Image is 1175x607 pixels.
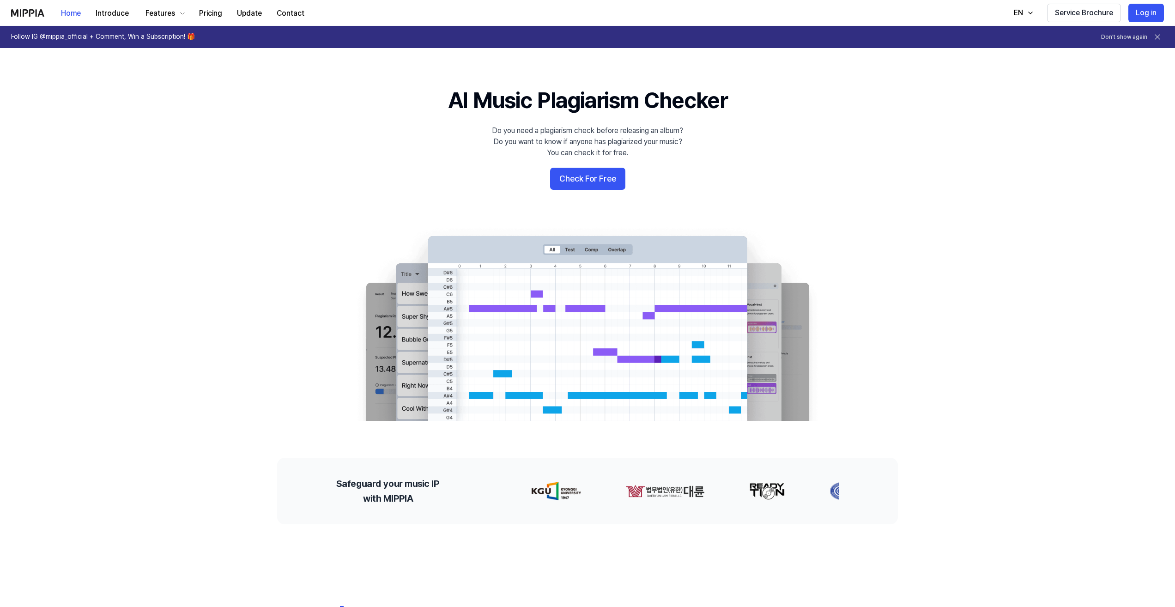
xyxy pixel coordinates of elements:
div: Do you need a plagiarism check before releasing an album? Do you want to know if anyone has plagi... [492,125,683,158]
a: Update [230,0,269,26]
h1: Follow IG @mippia_official + Comment, Win a Subscription! 🎁 [11,32,195,42]
h2: Safeguard your music IP with MIPPIA [336,476,439,506]
button: Log in [1128,4,1164,22]
img: logo [11,9,44,17]
button: Home [54,4,88,23]
button: Update [230,4,269,23]
img: partner-logo-1 [624,482,704,500]
div: EN [1012,7,1025,18]
button: Contact [269,4,312,23]
img: partner-logo-2 [748,482,784,500]
button: Pricing [192,4,230,23]
button: EN [1005,4,1040,22]
img: main Image [347,227,828,421]
div: Features [144,8,177,19]
button: Introduce [88,4,136,23]
button: Check For Free [550,168,625,190]
h1: AI Music Plagiarism Checker [448,85,727,116]
a: Home [54,0,88,26]
img: partner-logo-3 [829,482,857,500]
img: partner-logo-0 [531,482,580,500]
button: Service Brochure [1047,4,1121,22]
button: Don't show again [1101,33,1147,41]
button: Features [136,4,192,23]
